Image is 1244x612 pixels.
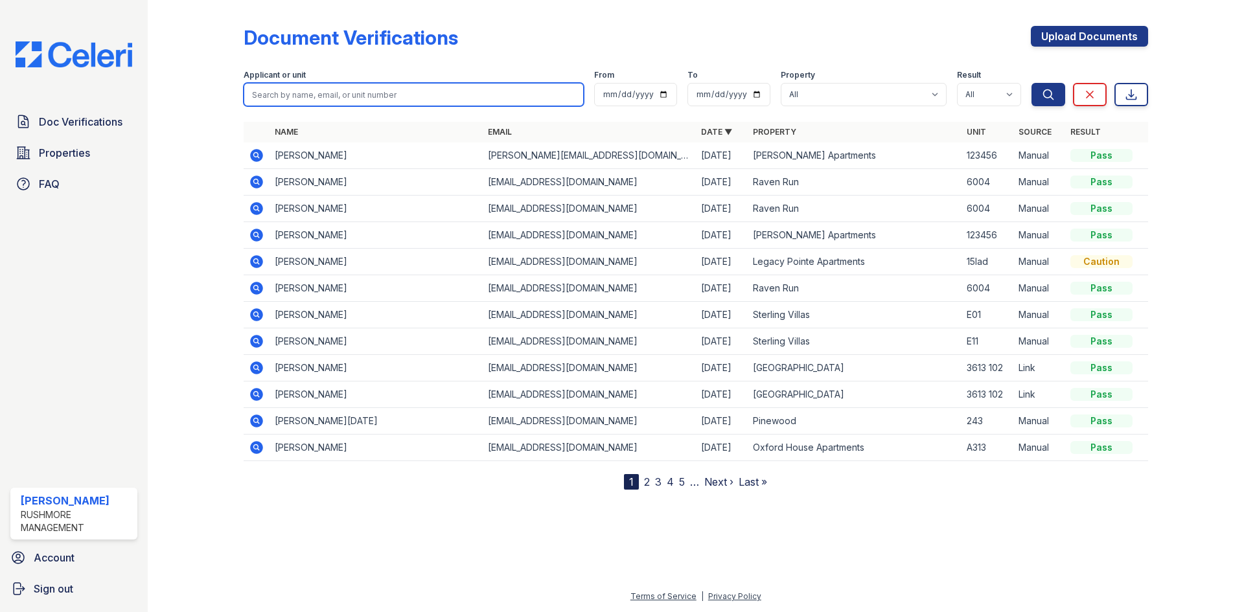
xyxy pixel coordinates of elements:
div: Pass [1070,308,1133,321]
td: [DATE] [696,275,748,302]
label: Applicant or unit [244,70,306,80]
a: 2 [644,475,650,488]
td: Link [1013,355,1065,381]
td: [GEOGRAPHIC_DATA] [748,381,961,408]
td: Manual [1013,196,1065,222]
td: Link [1013,381,1065,408]
td: [EMAIL_ADDRESS][DOMAIN_NAME] [483,435,696,461]
td: [PERSON_NAME] Apartments [748,142,961,169]
td: [EMAIL_ADDRESS][DOMAIN_NAME] [483,249,696,275]
td: [DATE] [696,408,748,435]
td: Sterling Villas [748,328,961,355]
a: Email [488,127,512,137]
td: Manual [1013,275,1065,302]
td: Raven Run [748,169,961,196]
a: Sign out [5,576,143,602]
div: Pass [1070,202,1133,215]
label: From [594,70,614,80]
td: Raven Run [748,196,961,222]
td: [PERSON_NAME] [270,355,483,381]
td: [DATE] [696,435,748,461]
a: Privacy Policy [708,591,761,601]
td: [DATE] [696,222,748,249]
td: Manual [1013,435,1065,461]
td: [PERSON_NAME] [270,435,483,461]
td: [EMAIL_ADDRESS][DOMAIN_NAME] [483,169,696,196]
td: Manual [1013,249,1065,275]
td: [PERSON_NAME] [270,328,483,355]
div: Pass [1070,176,1133,188]
td: Raven Run [748,275,961,302]
td: [DATE] [696,169,748,196]
div: Rushmore Management [21,508,132,534]
td: [PERSON_NAME] [270,381,483,408]
span: FAQ [39,176,60,192]
a: 4 [667,475,674,488]
td: A313 [962,435,1013,461]
td: [DATE] [696,249,748,275]
div: Pass [1070,414,1133,427]
td: [EMAIL_ADDRESS][DOMAIN_NAME] [483,222,696,249]
span: Account [34,550,75,565]
td: [PERSON_NAME] [270,302,483,328]
td: 3613 102 [962,381,1013,408]
td: [PERSON_NAME] [270,142,483,169]
td: Pinewood [748,408,961,435]
a: Unit [967,127,986,137]
a: Last » [739,475,767,488]
td: [PERSON_NAME] Apartments [748,222,961,249]
td: Sterling Villas [748,302,961,328]
td: [DATE] [696,328,748,355]
td: 6004 [962,196,1013,222]
td: 15lad [962,249,1013,275]
td: Legacy Pointe Apartments [748,249,961,275]
div: Pass [1070,335,1133,348]
a: Doc Verifications [10,109,137,135]
a: Terms of Service [630,591,697,601]
td: [DATE] [696,302,748,328]
td: 243 [962,408,1013,435]
div: Document Verifications [244,26,458,49]
td: 6004 [962,169,1013,196]
td: [PERSON_NAME] [270,222,483,249]
div: Pass [1070,229,1133,242]
td: 6004 [962,275,1013,302]
div: [PERSON_NAME] [21,493,132,508]
td: [EMAIL_ADDRESS][DOMAIN_NAME] [483,302,696,328]
label: Result [957,70,981,80]
div: | [701,591,704,601]
a: Result [1070,127,1101,137]
td: Manual [1013,222,1065,249]
div: Pass [1070,149,1133,162]
img: CE_Logo_Blue-a8612792a0a2168367f1c8372b55b34899dd931a85d93a1a3d3e32e68fde9ad4.png [5,41,143,67]
span: Sign out [34,581,73,596]
td: [DATE] [696,142,748,169]
a: 5 [679,475,685,488]
td: 123456 [962,142,1013,169]
a: Date ▼ [701,127,732,137]
span: Properties [39,145,90,161]
td: [EMAIL_ADDRESS][DOMAIN_NAME] [483,408,696,435]
td: 3613 102 [962,355,1013,381]
td: [EMAIL_ADDRESS][DOMAIN_NAME] [483,196,696,222]
td: [PERSON_NAME] [270,169,483,196]
a: Upload Documents [1031,26,1148,47]
td: [DATE] [696,381,748,408]
input: Search by name, email, or unit number [244,83,584,106]
div: Pass [1070,361,1133,374]
div: Caution [1070,255,1133,268]
a: Name [275,127,298,137]
span: … [690,474,699,490]
td: [EMAIL_ADDRESS][DOMAIN_NAME] [483,275,696,302]
td: [EMAIL_ADDRESS][DOMAIN_NAME] [483,355,696,381]
a: 3 [655,475,662,488]
td: [PERSON_NAME][DATE] [270,408,483,435]
td: [DATE] [696,355,748,381]
a: Properties [10,140,137,166]
td: 123456 [962,222,1013,249]
td: [PERSON_NAME][EMAIL_ADDRESS][DOMAIN_NAME] [483,142,696,169]
a: Next › [704,475,733,488]
a: Account [5,545,143,571]
td: [EMAIL_ADDRESS][DOMAIN_NAME] [483,328,696,355]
